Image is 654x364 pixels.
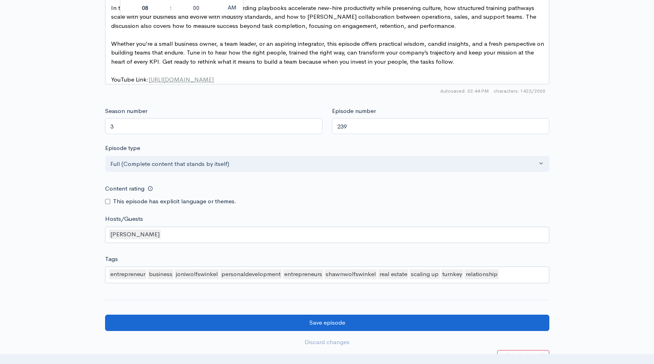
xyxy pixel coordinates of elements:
[148,269,174,279] div: business
[105,214,143,224] label: Hosts/Guests
[105,156,549,172] button: Full (Complete content that stands by itself)
[465,269,499,279] div: relationship
[324,269,377,279] div: shawnwolfswinkel
[378,269,408,279] div: real estate
[105,315,549,331] input: Save episode
[109,230,161,239] div: [PERSON_NAME]
[105,144,140,153] label: Episode type
[105,181,144,197] label: Content rating
[105,255,118,264] label: Tags
[332,118,549,134] input: Enter episode number
[410,269,440,279] div: scaling up
[111,76,214,83] span: YouTube Link:
[494,88,545,95] span: 1423/2000
[109,269,146,279] div: entrepreneur
[113,197,236,206] label: This episode has explicit language or themes.
[497,350,549,362] a: Delete this episode
[501,352,546,359] small: Delete this episode
[220,269,282,279] div: personaldevelopment
[283,269,323,279] div: entrepreneurs
[440,88,489,95] span: Autosaved: 02:44 PM
[441,269,463,279] div: turnkey
[332,107,376,116] label: Episode number
[105,334,549,350] a: Discard changes
[110,160,537,169] div: Full (Complete content that stands by itself)
[111,40,546,65] span: Whether you’re a small business owner, a team leader, or an aspiring integrator, this episode off...
[111,4,538,29] span: In this crossover episode, you’ll hear how onboarding playbooks accelerate new-hire productivity ...
[105,118,322,134] input: Enter season number for this episode
[105,107,147,116] label: Season number
[175,269,219,279] div: joniwolfswinkel
[148,76,214,83] span: [URL][DOMAIN_NAME]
